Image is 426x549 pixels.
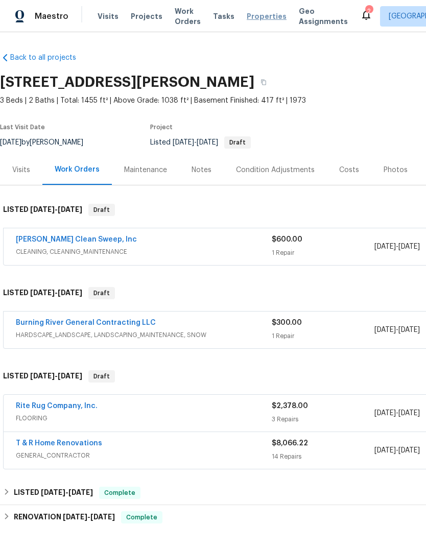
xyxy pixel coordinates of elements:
[14,511,115,523] h6: RENOVATION
[173,139,194,146] span: [DATE]
[16,413,272,423] span: FLOORING
[213,13,234,20] span: Tasks
[16,247,272,257] span: CLEANING, CLEANING_MAINTENANCE
[339,165,359,175] div: Costs
[30,206,82,213] span: -
[192,165,211,175] div: Notes
[16,330,272,340] span: HARDSCAPE_LANDSCAPE, LANDSCAPING_MAINTENANCE, SNOW
[30,289,55,296] span: [DATE]
[14,487,93,499] h6: LISTED
[197,139,218,146] span: [DATE]
[63,513,115,520] span: -
[272,440,308,447] span: $8,066.22
[16,440,102,447] a: T & R Home Renovations
[58,372,82,379] span: [DATE]
[90,513,115,520] span: [DATE]
[58,206,82,213] span: [DATE]
[299,6,348,27] span: Geo Assignments
[89,288,114,298] span: Draft
[272,319,302,326] span: $300.00
[35,11,68,21] span: Maestro
[272,451,374,462] div: 14 Repairs
[247,11,287,21] span: Properties
[150,139,251,146] span: Listed
[100,488,139,498] span: Complete
[374,408,420,418] span: -
[374,325,420,335] span: -
[89,371,114,381] span: Draft
[30,372,55,379] span: [DATE]
[398,447,420,454] span: [DATE]
[272,331,374,341] div: 1 Repair
[3,287,82,299] h6: LISTED
[41,489,93,496] span: -
[16,319,156,326] a: Burning River General Contracting LLC
[16,450,272,461] span: GENERAL_CONTRACTOR
[3,204,82,216] h6: LISTED
[63,513,87,520] span: [DATE]
[272,402,308,410] span: $2,378.00
[89,205,114,215] span: Draft
[374,326,396,333] span: [DATE]
[398,243,420,250] span: [DATE]
[398,410,420,417] span: [DATE]
[374,243,396,250] span: [DATE]
[374,242,420,252] span: -
[131,11,162,21] span: Projects
[365,6,372,16] div: 2
[16,236,137,243] a: [PERSON_NAME] Clean Sweep, Inc
[175,6,201,27] span: Work Orders
[3,370,82,383] h6: LISTED
[236,165,315,175] div: Condition Adjustments
[98,11,119,21] span: Visits
[30,372,82,379] span: -
[173,139,218,146] span: -
[374,445,420,456] span: -
[272,236,302,243] span: $600.00
[124,165,167,175] div: Maintenance
[374,410,396,417] span: [DATE]
[68,489,93,496] span: [DATE]
[41,489,65,496] span: [DATE]
[30,206,55,213] span: [DATE]
[150,124,173,130] span: Project
[55,164,100,175] div: Work Orders
[374,447,396,454] span: [DATE]
[272,248,374,258] div: 1 Repair
[398,326,420,333] span: [DATE]
[12,165,30,175] div: Visits
[30,289,82,296] span: -
[384,165,408,175] div: Photos
[58,289,82,296] span: [DATE]
[254,73,273,91] button: Copy Address
[272,414,374,424] div: 3 Repairs
[225,139,250,146] span: Draft
[122,512,161,522] span: Complete
[16,402,98,410] a: Rite Rug Company, Inc.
